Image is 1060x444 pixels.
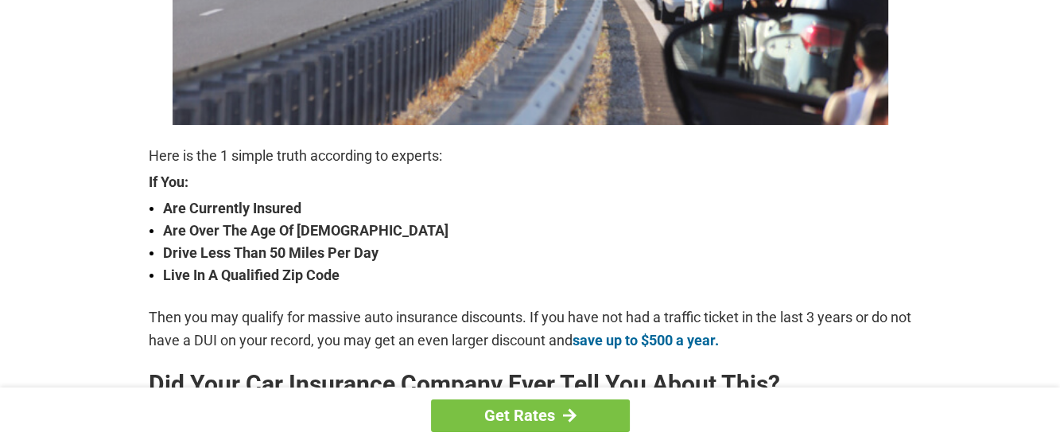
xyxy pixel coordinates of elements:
strong: Are Over The Age Of [DEMOGRAPHIC_DATA] [163,220,912,242]
p: Then you may qualify for massive auto insurance discounts. If you have not had a traffic ticket i... [149,306,912,351]
strong: Live In A Qualified Zip Code [163,264,912,286]
strong: If You: [149,175,912,189]
strong: Are Currently Insured [163,197,912,220]
strong: Drive Less Than 50 Miles Per Day [163,242,912,264]
a: save up to $500 a year. [573,332,719,349]
h2: Did Your Car Insurance Company Ever Tell You About This? [149,372,912,397]
p: Here is the 1 simple truth according to experts: [149,145,912,167]
a: Get Rates [431,399,630,432]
